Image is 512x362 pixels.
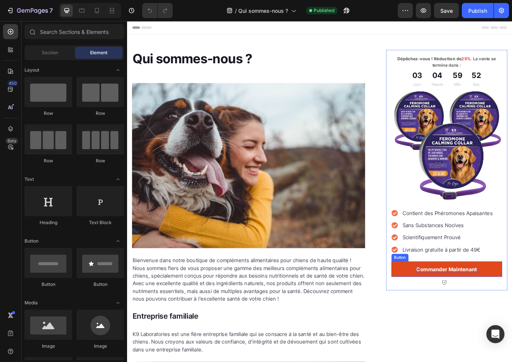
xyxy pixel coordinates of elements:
[25,157,72,164] div: Row
[90,49,107,56] span: Element
[323,221,429,230] p: Contient des Phéromones Apaisantes
[25,238,38,244] span: Button
[25,299,38,306] span: Media
[383,71,394,78] p: Min
[238,7,288,15] span: Qui sommes-nous ?
[335,71,346,78] p: Jour
[311,41,440,55] p: . La vente se termine dans :
[310,283,440,301] a: Commander Maintenant
[317,41,393,47] strong: Dépêchez-vous ! Réduction de
[486,325,504,343] div: Open Intercom Messenger
[462,3,494,18] button: Publish
[6,341,280,353] h2: Entreprise familiale
[77,219,124,226] div: Text Block
[112,173,124,185] span: Toggle open
[468,7,487,15] div: Publish
[25,281,72,288] div: Button
[49,6,53,15] p: 7
[7,80,18,86] div: 450
[323,250,429,259] p: Scientifiquement Prouvé
[323,235,429,244] p: Sans Substances Nocives
[235,7,237,15] span: /
[314,7,334,14] span: Published
[112,297,124,309] span: Toggle open
[323,264,429,273] p: Livraison gratuite à partir de 49€
[440,8,453,14] span: Save
[3,3,56,18] button: 7
[77,343,124,350] div: Image
[340,288,411,295] strong: Commander Maintenant
[383,58,394,71] div: 59
[405,71,416,78] p: Sec
[25,219,72,226] div: Heading
[357,71,371,78] p: Heure
[25,176,34,183] span: Text
[127,21,512,362] iframe: Design area
[77,157,124,164] div: Row
[25,343,72,350] div: Image
[142,3,173,18] div: Undo/Redo
[25,110,72,117] div: Row
[42,49,58,56] span: Section
[434,3,459,18] button: Save
[393,41,403,47] span: 29%
[112,64,124,76] span: Toggle open
[405,58,416,71] div: 52
[77,110,124,117] div: Row
[6,138,18,144] div: Beta
[25,67,39,73] span: Layout
[25,24,124,39] input: Search Sections & Elements
[77,281,124,288] div: Button
[310,82,440,212] img: gempages_519290701213598926-8ac527f1-d3ad-470f-979e-3a0d0a811b24.webp
[335,58,346,71] div: 03
[357,58,371,71] div: 04
[112,235,124,247] span: Toggle open
[312,275,329,281] div: Button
